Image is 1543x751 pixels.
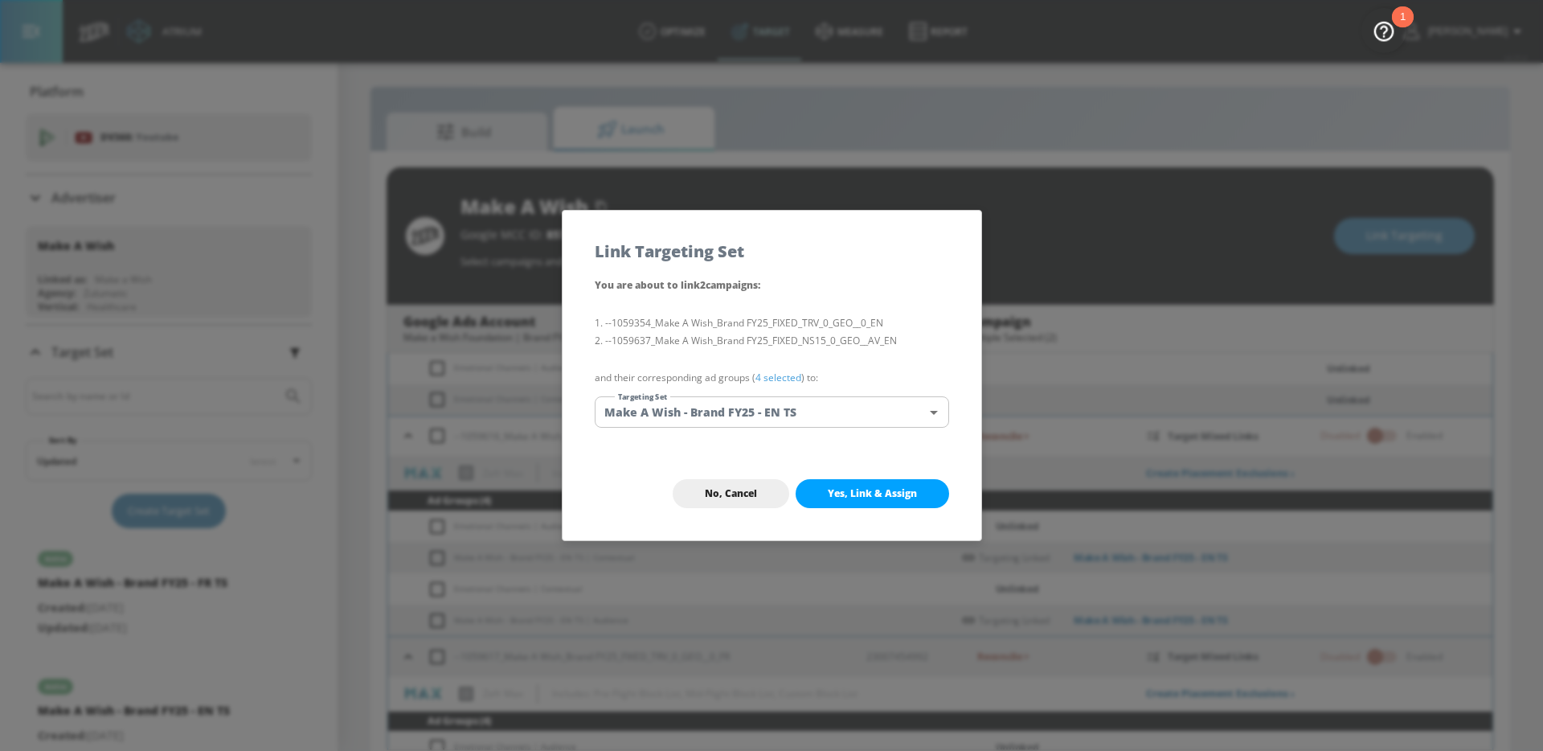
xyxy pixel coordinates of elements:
button: Open Resource Center, 1 new notification [1361,8,1406,53]
h5: Link Targeting Set [595,243,744,260]
p: and their corresponding ad groups ( ) to: [595,369,949,387]
span: No, Cancel [705,487,757,500]
li: --1059637_Make A Wish_Brand FY25_FIXED_NS15_0_GEO__AV_EN [595,332,949,350]
button: Yes, Link & Assign [796,479,949,508]
span: Yes, Link & Assign [828,487,917,500]
button: No, Cancel [673,479,789,508]
a: 4 selected [755,371,801,384]
div: 1 [1400,17,1406,38]
li: --1059354_Make A Wish_Brand FY25_FIXED_TRV_0_GEO__0_EN [595,314,949,332]
div: Make A Wish - Brand FY25 - EN TS [595,396,949,428]
p: You are about to link 2 campaign s : [595,276,949,295]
